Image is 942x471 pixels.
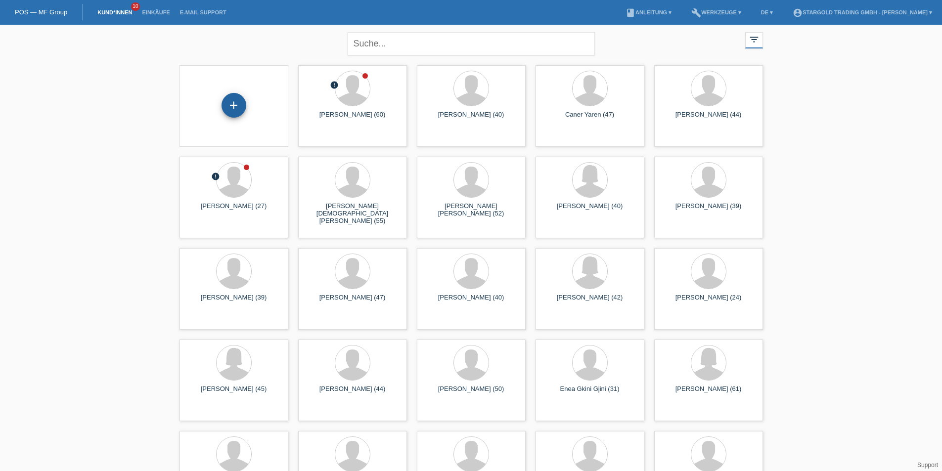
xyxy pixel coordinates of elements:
[187,385,280,401] div: [PERSON_NAME] (45)
[175,9,231,15] a: E-Mail Support
[425,111,518,127] div: [PERSON_NAME] (40)
[662,294,755,309] div: [PERSON_NAME] (24)
[425,385,518,401] div: [PERSON_NAME] (50)
[131,2,140,11] span: 10
[788,9,937,15] a: account_circleStargold Trading GmbH - [PERSON_NAME] ▾
[756,9,778,15] a: DE ▾
[621,9,676,15] a: bookAnleitung ▾
[793,8,803,18] i: account_circle
[425,294,518,309] div: [PERSON_NAME] (40)
[686,9,746,15] a: buildWerkzeuge ▾
[543,202,636,218] div: [PERSON_NAME] (40)
[749,34,760,45] i: filter_list
[543,385,636,401] div: Enea Gkini Gjini (31)
[187,202,280,218] div: [PERSON_NAME] (27)
[662,385,755,401] div: [PERSON_NAME] (61)
[211,172,220,182] div: Unbestätigt, in Bearbeitung
[306,202,399,220] div: [PERSON_NAME] [DEMOGRAPHIC_DATA][PERSON_NAME] (55)
[222,97,246,114] div: Kund*in hinzufügen
[211,172,220,181] i: error
[425,202,518,218] div: [PERSON_NAME] [PERSON_NAME] (52)
[330,81,339,89] i: error
[187,294,280,309] div: [PERSON_NAME] (39)
[543,111,636,127] div: Caner Yaren (47)
[662,111,755,127] div: [PERSON_NAME] (44)
[306,111,399,127] div: [PERSON_NAME] (60)
[306,294,399,309] div: [PERSON_NAME] (47)
[691,8,701,18] i: build
[92,9,137,15] a: Kund*innen
[917,462,938,469] a: Support
[330,81,339,91] div: Unbestätigt, in Bearbeitung
[137,9,175,15] a: Einkäufe
[662,202,755,218] div: [PERSON_NAME] (39)
[348,32,595,55] input: Suche...
[15,8,67,16] a: POS — MF Group
[626,8,635,18] i: book
[543,294,636,309] div: [PERSON_NAME] (42)
[306,385,399,401] div: [PERSON_NAME] (44)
